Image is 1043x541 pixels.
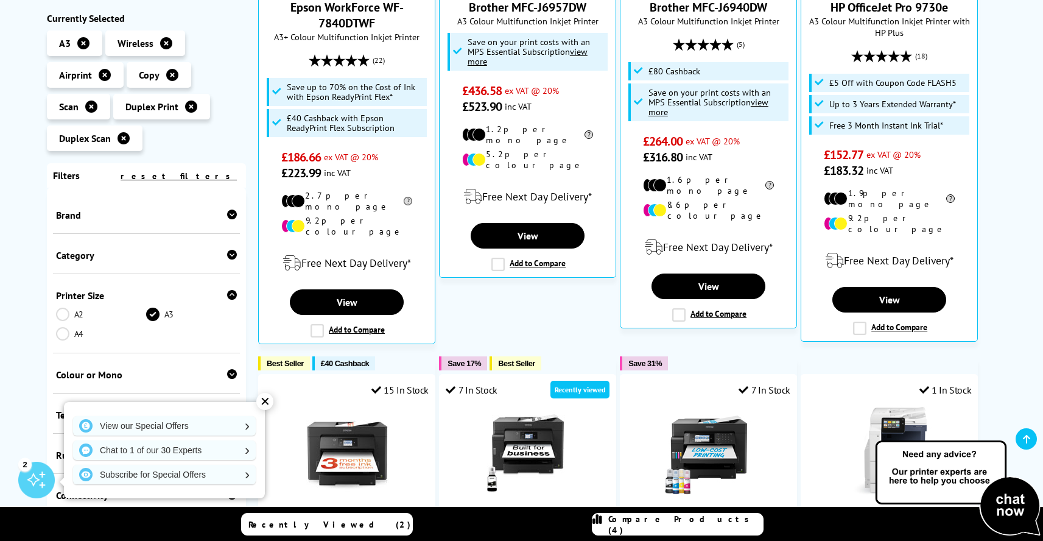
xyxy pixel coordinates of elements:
[919,384,972,396] div: 1 In Stock
[324,167,351,179] span: inc VAT
[832,287,946,313] a: View
[490,356,541,370] button: Best Seller
[648,66,700,76] span: £80 Cashback
[241,513,413,536] a: Recently Viewed (2)
[627,15,790,27] span: A3 Colour Multifunction Inkjet Printer
[651,274,765,299] a: View
[59,132,111,144] span: Duplex Scan
[866,149,921,160] span: ex VAT @ 20%
[737,33,745,56] span: (5)
[462,149,593,171] li: 5.2p per colour page
[371,384,429,396] div: 15 In Stock
[491,258,566,271] label: Add to Compare
[53,169,80,182] span: Filters
[321,359,369,368] span: £40 Cashback
[550,381,609,398] div: Recently viewed
[628,359,662,368] span: Save 31%
[311,324,385,338] label: Add to Compare
[824,188,955,210] li: 1.9p per mono page
[146,308,237,321] a: A3
[312,356,375,370] button: £40 Cashback
[281,165,321,181] span: £223.99
[468,46,588,67] u: view more
[267,359,304,368] span: Best Seller
[505,101,532,112] span: inc VAT
[462,124,593,146] li: 1.2p per mono page
[686,135,740,147] span: ex VAT @ 20%
[47,12,247,24] div: Currently Selected
[627,230,790,264] div: modal_delivery
[56,249,237,261] div: Category
[121,171,237,182] a: reset filters
[829,99,956,109] span: Up to 3 Years Extended Warranty*
[56,369,237,381] div: Colour or Mono
[265,31,429,43] span: A3+ Colour Multifunction Inkjet Printer
[56,209,237,221] div: Brand
[73,465,256,484] a: Subscribe for Special Offers
[482,405,574,497] img: Epson EcoTank ET-M16600
[258,356,310,370] button: Best Seller
[56,327,147,341] a: A4
[824,147,863,163] span: £152.77
[471,223,584,249] a: View
[844,405,935,497] img: Xerox VersaLink C7020DNW
[663,405,754,497] img: Epson EcoTank ET-16605
[125,101,178,113] span: Duplex Print
[462,99,502,115] span: £523.90
[281,190,412,212] li: 2.7p per mono page
[620,356,668,370] button: Save 31%
[824,163,863,179] span: £183.32
[73,440,256,460] a: Chat to 1 of our 30 Experts
[592,513,764,536] a: Compare Products (4)
[807,15,971,38] span: A3 Colour Multifunction Inkjet Printer with HP Plus
[73,416,256,436] a: View our Special Offers
[446,180,609,214] div: modal_delivery
[663,487,754,499] a: Epson EcoTank ET-16605
[56,489,237,501] div: Connectivity
[608,514,763,536] span: Compare Products (4)
[59,37,71,49] span: A3
[873,439,1043,539] img: Open Live Chat window
[301,487,393,499] a: Epson WorkForce WF-7830DTWF
[56,289,237,302] div: Printer Size
[287,113,424,133] span: £40 Cashback with Epson ReadyPrint Flex Subscription
[56,308,147,321] a: A2
[446,384,497,396] div: 7 In Stock
[853,322,927,335] label: Add to Compare
[139,69,160,81] span: Copy
[824,213,955,235] li: 9.2p per colour page
[448,359,481,368] span: Save 17%
[643,199,774,221] li: 8.6p per colour page
[468,36,590,67] span: Save on your print costs with an MPS Essential Subscription
[265,246,429,280] div: modal_delivery
[915,44,927,68] span: (18)
[643,174,774,196] li: 1.6p per mono page
[462,83,502,99] span: £436.58
[287,82,424,102] span: Save up to 70% on the Cost of Ink with Epson ReadyPrint Flex*
[672,308,746,322] label: Add to Compare
[505,85,559,96] span: ex VAT @ 20%
[59,69,92,81] span: Airprint
[643,149,683,165] span: £316.80
[686,151,712,163] span: inc VAT
[256,393,273,410] div: ✕
[439,356,487,370] button: Save 17%
[248,519,411,530] span: Recently Viewed (2)
[118,37,153,49] span: Wireless
[18,458,32,471] div: 2
[498,359,535,368] span: Best Seller
[829,78,957,88] span: £5 Off with Coupon Code FLASH5
[866,164,893,176] span: inc VAT
[829,121,943,130] span: Free 3 Month Instant Ink Trial*
[739,384,790,396] div: 7 In Stock
[648,87,771,118] span: Save on your print costs with an MPS Essential Subscription
[56,409,237,421] div: Technology
[807,244,971,278] div: modal_delivery
[290,289,403,315] a: View
[281,215,412,237] li: 9.2p per colour page
[281,149,321,165] span: £186.66
[56,449,237,461] div: Running Costs
[373,49,385,72] span: (22)
[844,487,935,499] a: Xerox VersaLink C7020DNW
[482,487,574,499] a: Epson EcoTank ET-M16600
